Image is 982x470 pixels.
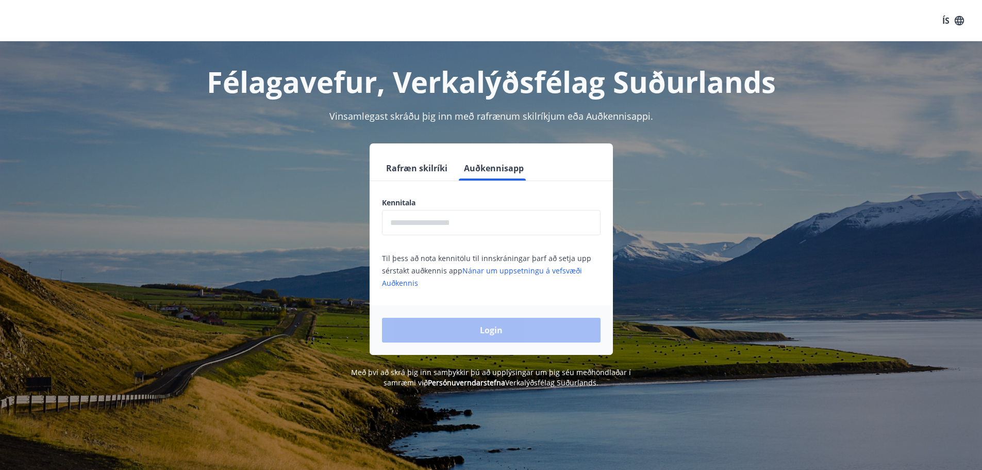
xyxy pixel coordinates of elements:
[428,378,505,387] a: Persónuverndarstefna
[351,367,631,387] span: Með því að skrá þig inn samþykkir þú að upplýsingar um þig séu meðhöndlaðar í samræmi við Verkalý...
[382,198,601,208] label: Kennitala
[460,156,528,181] button: Auðkennisapp
[132,62,850,101] h1: Félagavefur, Verkalýðsfélag Suðurlands
[937,11,970,30] button: ÍS
[382,266,582,288] a: Nánar um uppsetningu á vefsvæði Auðkennis
[329,110,653,122] span: Vinsamlegast skráðu þig inn með rafrænum skilríkjum eða Auðkennisappi.
[382,156,452,181] button: Rafræn skilríki
[382,253,591,288] span: Til þess að nota kennitölu til innskráningar þarf að setja upp sérstakt auðkennis app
